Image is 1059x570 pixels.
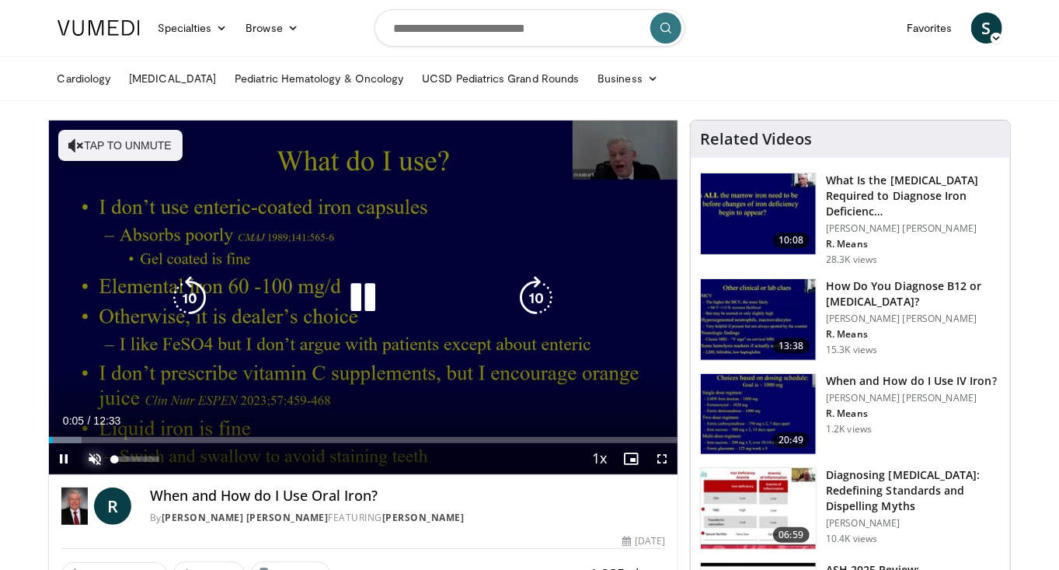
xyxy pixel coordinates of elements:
[700,467,1001,550] a: 06:59 Diagnosing [MEDICAL_DATA]: Redefining Standards and Dispelling Myths [PERSON_NAME] 10.4K views
[413,63,588,94] a: UCSD Pediatrics Grand Rounds
[646,443,678,474] button: Fullscreen
[49,437,678,443] div: Progress Bar
[162,511,329,524] a: [PERSON_NAME] [PERSON_NAME]
[826,173,1001,219] h3: What Is the [MEDICAL_DATA] Required to Diagnose Iron Deficienc…
[49,443,80,474] button: Pause
[826,238,1001,250] p: R. Means
[588,63,667,94] a: Business
[94,488,131,525] a: R
[93,414,120,427] span: 12:33
[826,467,1001,514] h3: Diagnosing [MEDICAL_DATA]: Redefining Standards and Dispelling Myths
[48,63,120,94] a: Cardiology
[773,338,810,354] span: 13:38
[701,374,816,455] img: 210b7036-983c-4937-bd73-ab58786e5846.150x105_q85_crop-smart_upscale.jpg
[115,456,159,462] div: Volume Level
[584,443,615,474] button: Playback Rate
[49,121,678,475] video-js: Video Player
[826,533,877,545] p: 10.4K views
[88,414,91,427] span: /
[700,373,1001,456] a: 20:49 When and How do I Use IV Iron? [PERSON_NAME] [PERSON_NAME] R. Means 1.2K views
[826,407,997,420] p: R. Means
[57,20,140,36] img: VuMedi Logo
[826,423,872,435] p: 1.2K views
[826,517,1001,530] p: [PERSON_NAME]
[382,511,465,524] a: [PERSON_NAME]
[826,392,997,404] p: [PERSON_NAME] [PERSON_NAME]
[149,12,237,44] a: Specialties
[826,278,1001,309] h3: How Do You Diagnose B12 or [MEDICAL_DATA]?
[826,373,997,389] h3: When and How do I Use IV Iron?
[773,233,810,248] span: 10:08
[374,9,685,47] input: Search topics, interventions
[700,278,1001,361] a: 13:38 How Do You Diagnose B12 or [MEDICAL_DATA]? [PERSON_NAME] [PERSON_NAME] R. Means 15.3K views
[773,432,810,448] span: 20:49
[120,63,225,94] a: [MEDICAL_DATA]
[150,511,665,525] div: By FEATURING
[615,443,646,474] button: Enable picture-in-picture mode
[971,12,1002,44] a: S
[225,63,413,94] a: Pediatric Hematology & Oncology
[150,488,665,505] h4: When and How do I Use Oral Iron?
[700,173,1001,266] a: 10:08 What Is the [MEDICAL_DATA] Required to Diagnose Iron Deficienc… [PERSON_NAME] [PERSON_NAME]...
[701,468,816,549] img: f7929ac2-4813-417a-bcb3-dbabb01c513c.150x105_q85_crop-smart_upscale.jpg
[826,328,1001,341] p: R. Means
[826,222,1001,235] p: [PERSON_NAME] [PERSON_NAME]
[236,12,308,44] a: Browse
[701,173,816,254] img: 15adaf35-b496-4260-9f93-ea8e29d3ece7.150x105_q85_crop-smart_upscale.jpg
[623,534,665,548] div: [DATE]
[701,279,816,360] img: 172d2151-0bab-4046-8dbc-7c25e5ef1d9f.150x105_q85_crop-smart_upscale.jpg
[826,313,1001,325] p: [PERSON_NAME] [PERSON_NAME]
[826,344,877,356] p: 15.3K views
[773,527,810,543] span: 06:59
[897,12,962,44] a: Favorites
[826,254,877,266] p: 28.3K views
[700,130,812,149] h4: Related Videos
[63,414,84,427] span: 0:05
[80,443,111,474] button: Unmute
[58,130,183,161] button: Tap to unmute
[61,488,88,525] img: Dr. Robert T. Means Jr.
